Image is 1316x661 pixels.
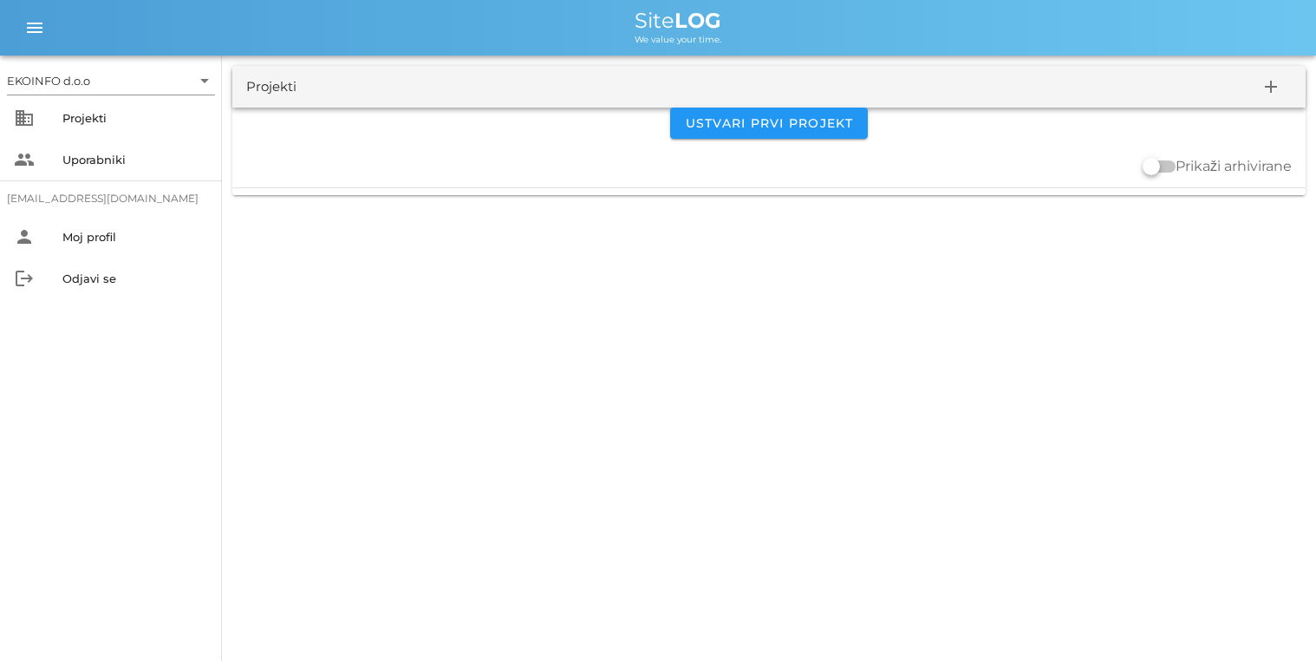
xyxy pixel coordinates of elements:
div: Projekti [62,111,208,125]
div: Projekti [246,77,296,97]
div: EKOINFO d.o.o [7,73,90,88]
span: We value your time. [635,34,721,45]
b: LOG [674,8,721,33]
i: logout [14,268,35,289]
div: EKOINFO d.o.o [7,67,215,95]
i: business [14,108,35,128]
div: Uporabniki [62,153,208,167]
i: people [14,149,35,170]
i: menu [24,17,45,38]
label: Prikaži arhivirane [1176,158,1292,175]
i: arrow_drop_down [194,70,215,91]
span: Site [635,8,721,33]
i: add [1261,76,1281,97]
button: Ustvari prvi projekt [670,108,867,139]
span: Ustvari prvi projekt [684,115,853,131]
i: person [14,226,35,247]
div: Odjavi se [62,272,208,285]
div: Moj profil [62,230,208,244]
